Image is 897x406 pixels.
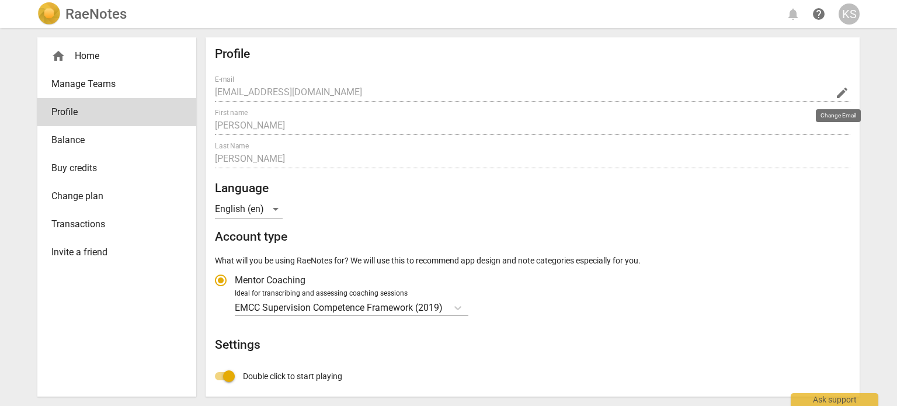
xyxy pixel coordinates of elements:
div: Change Email [816,109,861,122]
span: Invite a friend [51,245,173,259]
a: Change plan [37,182,196,210]
h2: RaeNotes [65,6,127,22]
button: KS [839,4,860,25]
div: English (en) [215,200,283,218]
span: Profile [51,105,173,119]
img: Logo [37,2,61,26]
div: Home [37,42,196,70]
span: Balance [51,133,173,147]
span: Buy credits [51,161,173,175]
a: Manage Teams [37,70,196,98]
span: home [51,49,65,63]
div: Ask support [791,393,878,406]
div: Account type [215,266,850,316]
h2: Profile [215,47,850,61]
span: Change plan [51,189,173,203]
div: Ideal for transcribing and assessing coaching sessions [235,289,847,299]
label: Last Name [215,143,249,150]
p: EMCC Supervision Competence Framework (2019) [235,301,443,314]
a: Help [808,4,829,25]
span: help [812,7,826,21]
span: Double click to start playing [243,370,342,383]
h2: Account type [215,230,850,244]
label: First name [215,109,248,116]
h2: Settings [215,338,850,352]
label: E-mail [215,76,234,83]
span: edit [835,86,849,100]
a: Buy credits [37,154,196,182]
input: Ideal for transcribing and assessing coaching sessionsEMCC Supervision Competence Framework (2019) [444,302,446,313]
p: What will you be using RaeNotes for? We will use this to recommend app design and note categories... [215,255,850,267]
span: Transactions [51,217,173,231]
div: Home [51,49,173,63]
a: LogoRaeNotes [37,2,127,26]
h2: Language [215,181,850,196]
span: Mentor Coaching [235,273,305,287]
a: Invite a friend [37,238,196,266]
a: Balance [37,126,196,154]
a: Profile [37,98,196,126]
a: Transactions [37,210,196,238]
span: Manage Teams [51,77,173,91]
